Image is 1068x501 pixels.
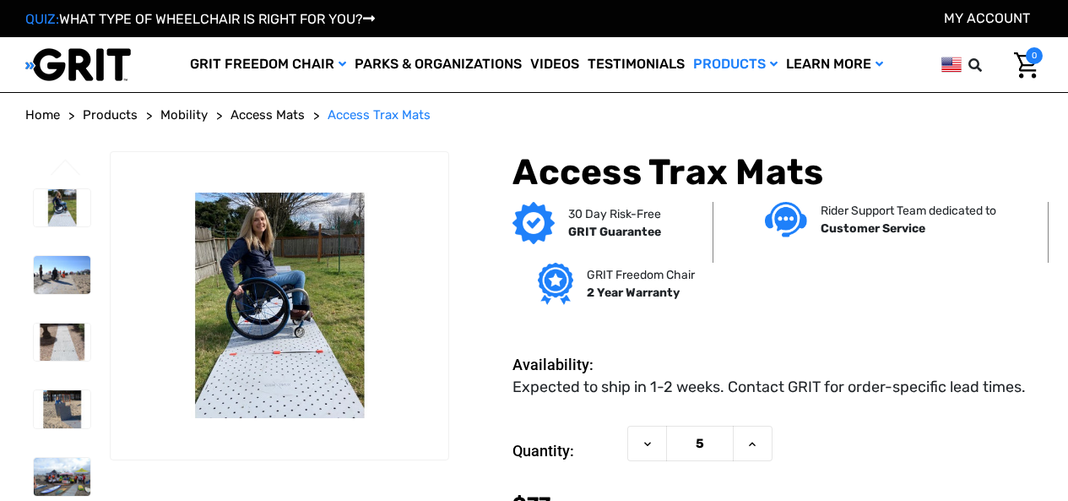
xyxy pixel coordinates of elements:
[328,107,431,123] span: Access Trax Mats
[34,390,90,428] img: Access Trax Mats
[512,202,555,244] img: GRIT Guarantee
[25,106,1043,125] nav: Breadcrumb
[186,37,350,92] a: GRIT Freedom Chair
[160,107,208,123] span: Mobility
[1001,47,1043,83] a: Cart with 0 items
[83,106,138,125] a: Products
[25,107,60,123] span: Home
[25,11,375,27] a: QUIZ:WHAT TYPE OF WHEELCHAIR IS RIGHT FOR YOU?
[821,221,925,236] strong: Customer Service
[568,225,661,239] strong: GRIT Guarantee
[34,256,90,294] img: Access Trax Mats
[512,151,1043,193] h1: Access Trax Mats
[111,193,448,418] img: Access Trax Mats
[350,37,526,92] a: Parks & Organizations
[538,263,572,305] img: Grit freedom
[821,202,996,220] p: Rider Support Team dedicated to
[512,376,1026,399] dd: Expected to ship in 1-2 weeks. Contact GRIT for order-specific lead times.
[25,11,59,27] span: QUIZ:
[526,37,583,92] a: Videos
[328,106,431,125] a: Access Trax Mats
[512,426,619,476] label: Quantity:
[689,37,782,92] a: Products
[230,107,305,123] span: Access Mats
[782,37,887,92] a: Learn More
[587,286,680,300] strong: 2 Year Warranty
[48,159,84,179] button: Go to slide 6 of 6
[765,202,807,237] img: Customer service
[34,189,90,227] img: Access Trax Mats
[34,324,90,362] img: Access Trax Mats
[976,47,1001,83] input: Search
[25,106,60,125] a: Home
[1014,52,1038,79] img: Cart
[34,458,90,496] img: Access Trax Mats
[568,205,661,223] p: 30 Day Risk-Free
[587,266,695,284] p: GRIT Freedom Chair
[230,106,305,125] a: Access Mats
[83,107,138,123] span: Products
[512,353,619,376] dt: Availability:
[1026,47,1043,64] span: 0
[583,37,689,92] a: Testimonials
[944,10,1030,26] a: Account
[25,47,131,82] img: GRIT All-Terrain Wheelchair and Mobility Equipment
[160,106,208,125] a: Mobility
[941,54,962,75] img: us.png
